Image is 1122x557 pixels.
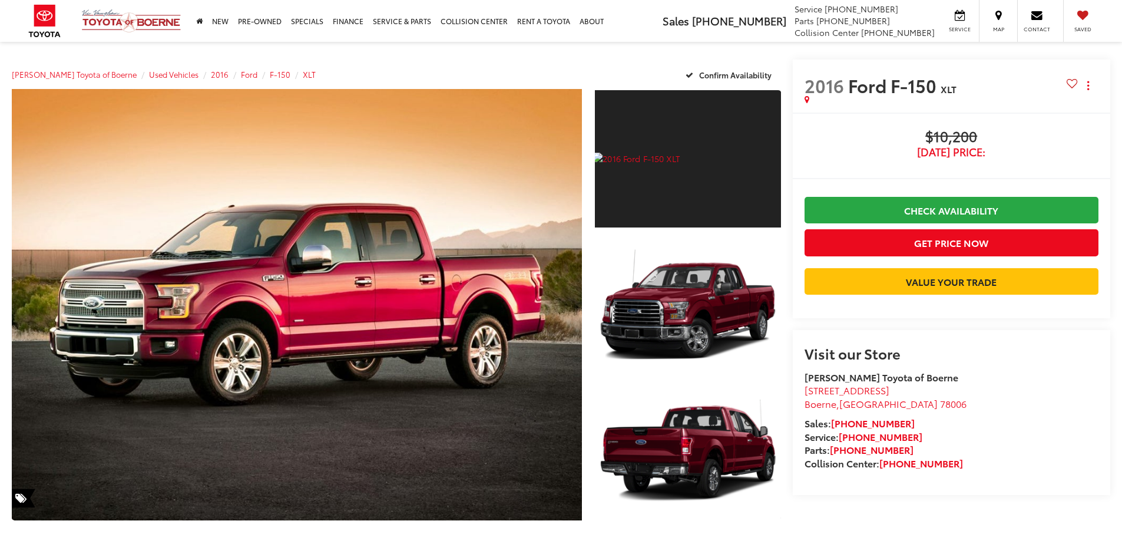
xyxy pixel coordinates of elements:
span: [GEOGRAPHIC_DATA] [839,397,938,410]
span: Confirm Availability [699,70,772,80]
a: XLT [303,69,316,80]
img: Vic Vaughan Toyota of Boerne [81,9,181,33]
img: 2016 Ford F-150 XLT [593,380,782,522]
span: Map [985,25,1011,33]
a: Expand Photo 3 [595,381,781,521]
span: Contact [1024,25,1050,33]
a: Used Vehicles [149,69,198,80]
span: Collision Center [795,27,859,38]
a: Expand Photo 1 [595,89,781,229]
span: Saved [1070,25,1095,33]
strong: Collision Center: [805,456,963,470]
button: Actions [1078,75,1098,95]
span: Special [12,489,35,507]
a: Expand Photo 2 [595,235,781,375]
span: Boerne [805,397,836,410]
span: [PHONE_NUMBER] [692,13,786,28]
a: [PERSON_NAME] Toyota of Boerne [12,69,137,80]
span: Ford F-150 [848,72,941,98]
span: Sales [663,13,689,28]
span: XLT [941,82,956,95]
a: Check Availability [805,197,1098,223]
span: [PHONE_NUMBER] [816,15,890,27]
strong: Parts: [805,443,914,456]
a: [PHONE_NUMBER] [830,443,914,456]
span: $10,200 [805,128,1098,146]
span: , [805,397,967,410]
span: dropdown dots [1087,81,1089,90]
span: 2016 [805,72,844,98]
strong: [PERSON_NAME] Toyota of Boerne [805,370,958,384]
img: 2016 Ford F-150 XLT [593,233,782,376]
a: [PHONE_NUMBER] [839,430,922,443]
a: F-150 [270,69,290,80]
strong: Service: [805,430,922,443]
img: 2016 Ford F-150 XLT [593,153,782,164]
a: [PHONE_NUMBER] [831,416,915,430]
span: 78006 [940,397,967,410]
a: Value Your Trade [805,268,1098,295]
img: 2016 Ford F-150 XLT [6,87,587,523]
span: Service [795,3,822,15]
a: Expand Photo 0 [12,89,582,520]
button: Get Price Now [805,229,1098,256]
span: [PHONE_NUMBER] [861,27,935,38]
a: [PHONE_NUMBER] [879,456,963,470]
a: [STREET_ADDRESS] Boerne,[GEOGRAPHIC_DATA] 78006 [805,383,967,410]
span: Parts [795,15,814,27]
a: Ford [241,69,257,80]
span: [PHONE_NUMBER] [825,3,898,15]
span: [DATE] Price: [805,146,1098,158]
strong: Sales: [805,416,915,430]
span: [STREET_ADDRESS] [805,383,889,397]
a: 2016 [211,69,229,80]
span: Service [946,25,973,33]
h2: Visit our Store [805,345,1098,361]
button: Confirm Availability [679,64,781,85]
